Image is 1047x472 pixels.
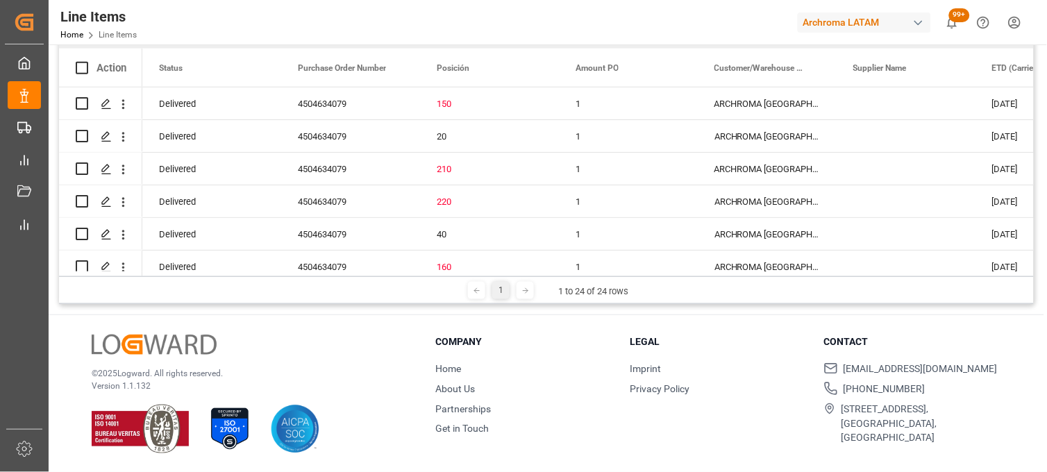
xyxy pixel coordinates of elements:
a: Get in Touch [435,423,489,435]
div: Press SPACE to select this row. [59,153,142,185]
a: About Us [435,383,475,394]
div: 220 [437,186,542,218]
span: [PHONE_NUMBER] [844,382,925,396]
div: Delivered [142,87,281,119]
img: ISO 9001 & ISO 14001 Certification [92,405,189,453]
span: Amount PO [576,63,619,73]
span: 99+ [949,8,970,22]
a: Privacy Policy [630,383,689,394]
div: 1 [559,153,698,185]
div: Press SPACE to select this row. [59,185,142,218]
img: ISO 27001 Certification [206,405,254,453]
div: 4504634079 [281,120,420,152]
a: Imprint [630,363,661,374]
h3: Contact [824,335,1001,349]
a: Home [60,30,83,40]
span: Posición [437,63,469,73]
div: ARCHROMA [GEOGRAPHIC_DATA] S.A [698,251,837,283]
div: Archroma LATAM [798,12,931,33]
a: Home [435,363,461,374]
div: Delivered [142,185,281,217]
span: Supplier Name [853,63,907,73]
span: [EMAIL_ADDRESS][DOMAIN_NAME] [844,362,998,376]
div: 4504634079 [281,153,420,185]
div: 4504634079 [281,218,420,250]
h3: Company [435,335,612,349]
div: ARCHROMA [GEOGRAPHIC_DATA] S.A [698,87,837,119]
div: 1 [492,282,510,299]
div: Press SPACE to select this row. [59,87,142,120]
div: Action [97,62,126,74]
button: Archroma LATAM [798,9,937,35]
p: © 2025 Logward. All rights reserved. [92,367,401,380]
div: 4504634079 [281,251,420,283]
span: Purchase Order Number [298,63,386,73]
h3: Legal [630,335,807,349]
div: Press SPACE to select this row. [59,218,142,251]
div: Delivered [142,218,281,250]
div: 150 [437,88,542,120]
div: 1 [559,185,698,217]
div: Line Items [60,6,137,27]
span: Customer/Warehouse Name [714,63,807,73]
div: 20 [437,121,542,153]
p: Version 1.1.132 [92,380,401,392]
div: 4504634079 [281,185,420,217]
div: 40 [437,219,542,251]
span: [STREET_ADDRESS], [GEOGRAPHIC_DATA], [GEOGRAPHIC_DATA] [841,402,1001,446]
button: show 100 new notifications [937,7,968,38]
div: 1 [559,218,698,250]
div: 1 to 24 of 24 rows [558,285,628,298]
div: 1 [559,87,698,119]
div: 1 [559,251,698,283]
div: 210 [437,153,542,185]
div: Delivered [142,120,281,152]
div: Delivered [142,251,281,283]
div: Press SPACE to select this row. [59,251,142,283]
a: Partnerships [435,403,491,414]
div: ARCHROMA [GEOGRAPHIC_DATA] S.A [698,218,837,250]
div: 160 [437,251,542,283]
div: ARCHROMA [GEOGRAPHIC_DATA] S.A [698,185,837,217]
span: ETD (Carrier) [992,63,1039,73]
img: Logward Logo [92,335,217,355]
div: ARCHROMA [GEOGRAPHIC_DATA] S.A [698,120,837,152]
div: 1 [559,120,698,152]
div: 4504634079 [281,87,420,119]
div: ARCHROMA [GEOGRAPHIC_DATA] S.A [698,153,837,185]
span: Status [159,63,183,73]
div: Press SPACE to select this row. [59,120,142,153]
div: Delivered [142,153,281,185]
button: Help Center [968,7,999,38]
img: AICPA SOC [271,405,319,453]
